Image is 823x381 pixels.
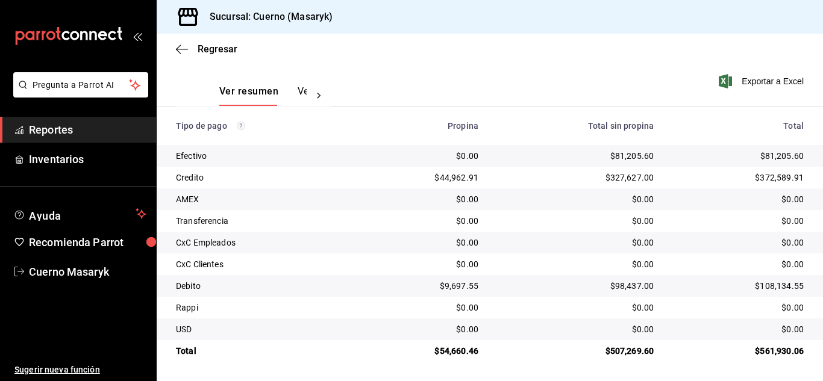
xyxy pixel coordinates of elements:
[498,193,654,205] div: $0.00
[176,258,349,270] div: CxC Clientes
[176,193,349,205] div: AMEX
[673,323,804,335] div: $0.00
[29,151,146,167] span: Inventarios
[219,85,307,106] div: navigation tabs
[368,172,478,184] div: $44,962.91
[673,280,804,292] div: $108,134.55
[498,172,654,184] div: $327,627.00
[14,364,146,376] span: Sugerir nueva función
[673,237,804,249] div: $0.00
[29,234,146,250] span: Recomienda Parrot
[368,237,478,249] div: $0.00
[176,237,349,249] div: CxC Empleados
[368,345,478,357] div: $54,660.46
[498,215,654,227] div: $0.00
[8,87,148,100] a: Pregunta a Parrot AI
[368,323,478,335] div: $0.00
[498,121,654,131] div: Total sin propina
[176,280,349,292] div: Debito
[368,193,478,205] div: $0.00
[498,280,654,292] div: $98,437.00
[498,345,654,357] div: $507,269.60
[498,258,654,270] div: $0.00
[176,172,349,184] div: Credito
[368,258,478,270] div: $0.00
[198,43,237,55] span: Regresar
[673,121,804,131] div: Total
[498,150,654,162] div: $81,205.60
[29,206,131,221] span: Ayuda
[368,280,478,292] div: $9,697.55
[176,121,349,131] div: Tipo de pago
[673,258,804,270] div: $0.00
[673,150,804,162] div: $81,205.60
[368,150,478,162] div: $0.00
[498,323,654,335] div: $0.00
[721,74,804,88] button: Exportar a Excel
[673,345,804,357] div: $561,930.06
[368,215,478,227] div: $0.00
[673,193,804,205] div: $0.00
[133,31,142,41] button: open_drawer_menu
[673,215,804,227] div: $0.00
[237,122,245,130] svg: Los pagos realizados con Pay y otras terminales son montos brutos.
[498,302,654,314] div: $0.00
[176,323,349,335] div: USD
[176,150,349,162] div: Efectivo
[176,302,349,314] div: Rappi
[13,72,148,98] button: Pregunta a Parrot AI
[219,85,278,106] button: Ver resumen
[176,43,237,55] button: Regresar
[673,172,804,184] div: $372,589.91
[368,302,478,314] div: $0.00
[673,302,804,314] div: $0.00
[298,85,343,106] button: Ver pagos
[368,121,478,131] div: Propina
[29,122,146,138] span: Reportes
[200,10,333,24] h3: Sucursal: Cuerno (Masaryk)
[176,215,349,227] div: Transferencia
[176,345,349,357] div: Total
[33,79,130,91] span: Pregunta a Parrot AI
[29,264,146,280] span: Cuerno Masaryk
[498,237,654,249] div: $0.00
